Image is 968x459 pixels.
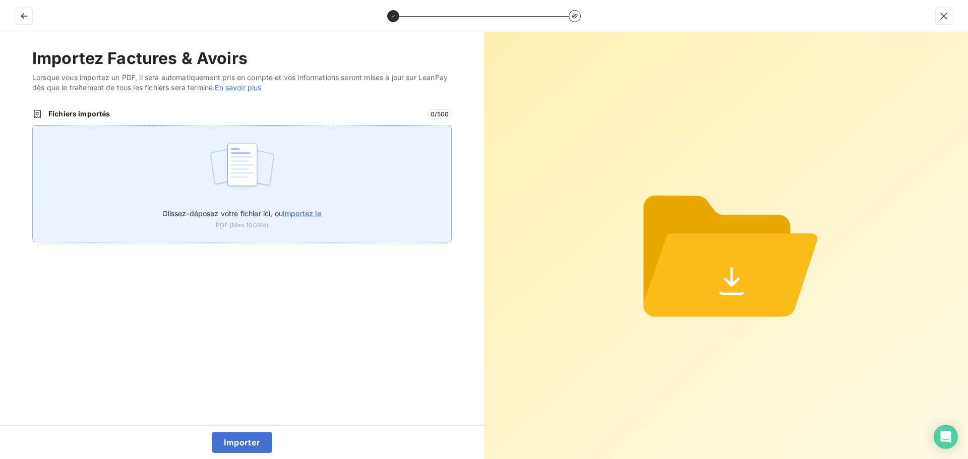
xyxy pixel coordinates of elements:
[162,209,321,218] span: Glissez-déposez votre fichier ici, ou
[209,138,276,202] img: illustration
[428,109,452,118] span: 0 / 500
[283,209,322,218] span: importez le
[212,432,273,453] button: Importer
[934,425,958,449] div: Open Intercom Messenger
[215,83,261,92] a: En savoir plus
[48,109,421,119] span: Fichiers importés
[216,221,268,230] span: PDF (Max 100Mo)
[32,48,452,69] h2: Importez Factures & Avoirs
[32,73,452,93] span: Lorsque vous importez un PDF, il sera automatiquement pris en compte et vos informations seront m...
